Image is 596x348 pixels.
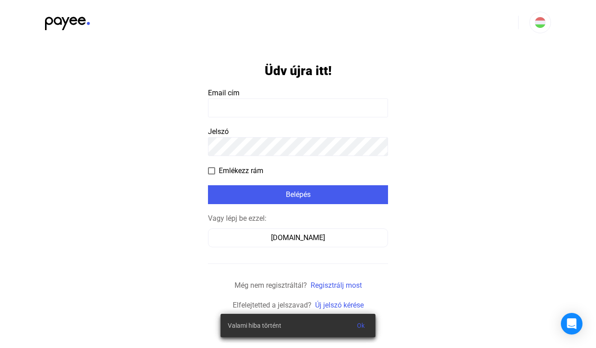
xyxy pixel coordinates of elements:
div: Vagy lépj be ezzel: [208,213,388,224]
span: Még nem regisztráltál? [235,281,307,290]
button: HU [529,12,551,33]
h1: Üdv újra itt! [265,63,332,79]
img: HU [535,17,546,28]
span: Emlékezz rám [219,165,263,176]
img: black-payee-blue-dot.svg [45,12,90,30]
span: Jelszó [208,127,229,136]
span: Email cím [208,89,239,97]
div: Open Intercom Messenger [561,313,582,335]
div: [DOMAIN_NAME] [211,232,385,243]
div: Belépés [211,189,385,200]
a: Új jelszó kérése [315,301,364,309]
span: Elfelejtetted a jelszavad? [233,301,312,309]
span: Valami hiba történt [228,320,281,331]
button: [DOMAIN_NAME] [208,228,388,247]
span: Ok [357,322,365,329]
a: [DOMAIN_NAME] [208,233,388,242]
a: Regisztrálj most [311,281,362,290]
button: Belépés [208,185,388,204]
